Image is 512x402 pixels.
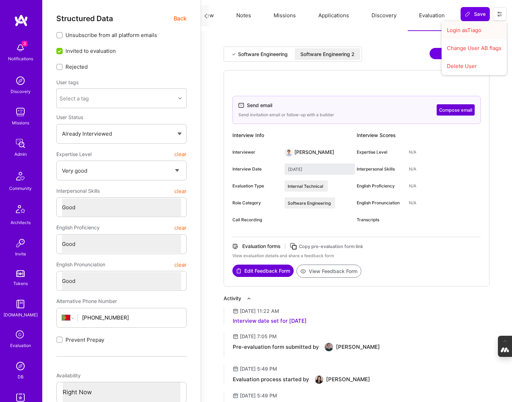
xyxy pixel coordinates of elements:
div: Notifications [8,55,33,62]
div: Invite [15,250,26,258]
div: Interview Info [232,130,357,141]
button: Change User AB flags [442,39,507,57]
div: Evaluation forms [242,243,281,250]
img: Invite [13,236,27,250]
div: Role Category [232,200,279,206]
div: Expertise Level [357,149,403,155]
div: English Pronunciation [357,200,403,206]
img: bell [13,41,27,55]
img: logo [14,14,28,27]
div: N/A [409,200,416,206]
div: Interview date set for [DATE] [233,317,307,324]
div: Select a tag [60,95,89,102]
div: [PERSON_NAME] [326,376,370,383]
button: clear [174,148,187,161]
img: caret [177,132,182,135]
span: Prevent Prepay [65,336,104,344]
i: icon Next [203,13,208,19]
i: icon Chevron [178,97,182,100]
img: guide book [13,297,27,311]
img: tokens [16,270,25,277]
img: admin teamwork [13,136,27,150]
span: Save [465,11,486,18]
img: Admin Search [13,359,27,373]
button: Delete User [442,57,507,75]
button: Compose email [437,104,475,116]
div: Community [9,185,32,192]
img: Community [12,168,29,185]
div: Interviewer [232,149,279,155]
div: [DATE] 11:22 AM [240,308,279,315]
div: Interview Date [232,166,279,172]
div: View evaluation details and share a feedback form [232,253,481,259]
img: Architects [12,202,29,219]
input: +1 (000) 000-0000 [82,309,181,327]
span: Back [174,14,187,23]
label: User tags [56,79,79,86]
div: Send email [247,102,272,109]
span: English Pronunciation [56,258,105,271]
div: Tokens [13,280,28,287]
div: Evaluation Type [232,183,279,189]
span: Structured Data [56,14,113,23]
div: Software Engineering [238,51,288,58]
img: User Avatar [285,148,293,156]
button: View Feedback Form [296,265,361,278]
div: Availability [56,369,187,382]
img: User Avatar [315,375,323,384]
div: Interview Scores [357,130,481,141]
div: Pre-evaluation form submitted by [233,344,319,351]
button: Save [461,7,490,21]
i: icon Copy [289,242,298,251]
div: [DATE] 5:49 PM [240,365,277,372]
div: Evaluation [10,342,31,349]
i: icon SelectionTeam [14,328,27,342]
span: Alternative Phone Number [56,298,117,304]
img: discovery [13,74,27,88]
button: clear [174,221,187,234]
img: teamwork [13,105,27,119]
span: Unsubscribe from all platform emails [65,31,157,39]
div: Send invitation email or follow-up with a builder [238,112,334,118]
button: Start Evaluation [430,48,489,59]
div: Admin [14,150,27,158]
div: [DATE] 5:49 PM [240,392,277,399]
button: clear [174,258,187,271]
div: Discovery [11,88,31,95]
span: User Status [56,114,83,120]
div: English Proficiency [357,183,403,189]
div: Activity [224,295,241,302]
div: DB [18,373,24,381]
div: Software Engineering 2 [300,51,355,58]
button: Edit Feedback Form [232,265,294,277]
span: Rejected [65,63,88,70]
div: Architects [11,219,31,226]
span: English Proficiency [56,221,100,234]
div: Interpersonal Skills [357,166,403,172]
button: Login asTiago [442,21,507,39]
div: [DATE] 7:05 PM [240,333,277,340]
div: N/A [409,149,416,155]
div: Evaluation process started by [233,376,309,383]
div: Missions [12,119,29,126]
div: N/A [409,183,416,189]
div: [PERSON_NAME] [294,149,334,156]
div: Transcripts [357,217,403,223]
div: Call Recording [232,217,279,223]
button: clear [174,185,187,197]
span: Already Interviewed [62,130,112,137]
span: Interpersonal Skills [56,185,100,197]
span: Expertise Level [56,148,92,161]
div: N/A [409,166,416,172]
span: Invited to evaluation [65,47,116,55]
span: 3 [22,41,27,47]
div: [DOMAIN_NAME] [4,311,38,318]
img: User Avatar [325,343,333,351]
div: [PERSON_NAME] [336,344,380,351]
a: Edit Feedback Form [232,265,294,278]
div: Copy pre-evaluation form link [299,243,363,250]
